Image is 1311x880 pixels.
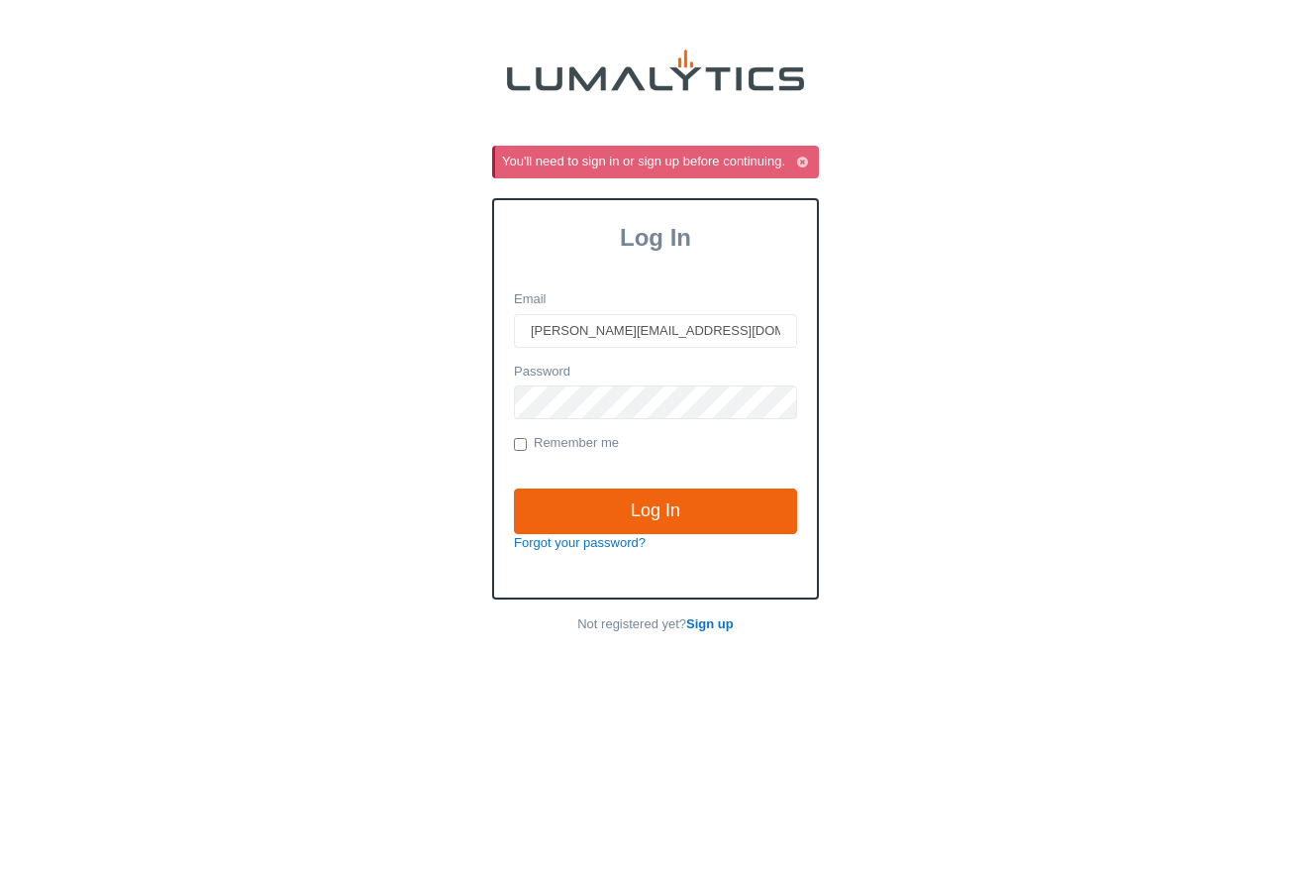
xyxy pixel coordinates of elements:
label: Email [514,290,547,309]
a: Forgot your password? [514,535,646,550]
input: Email [514,314,797,348]
label: Password [514,363,570,382]
h3: Log In [494,224,817,252]
input: Remember me [514,438,527,451]
input: Log In [514,489,797,534]
div: You'll need to sign in or sign up before continuing. [502,153,815,171]
label: Remember me [514,434,619,454]
p: Not registered yet? [492,615,819,634]
img: lumalytics-black-e9b537c871f77d9ce8d3a6940f85695cd68c596e3f819dc492052d1098752254.png [507,50,804,91]
a: Sign up [686,616,734,631]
